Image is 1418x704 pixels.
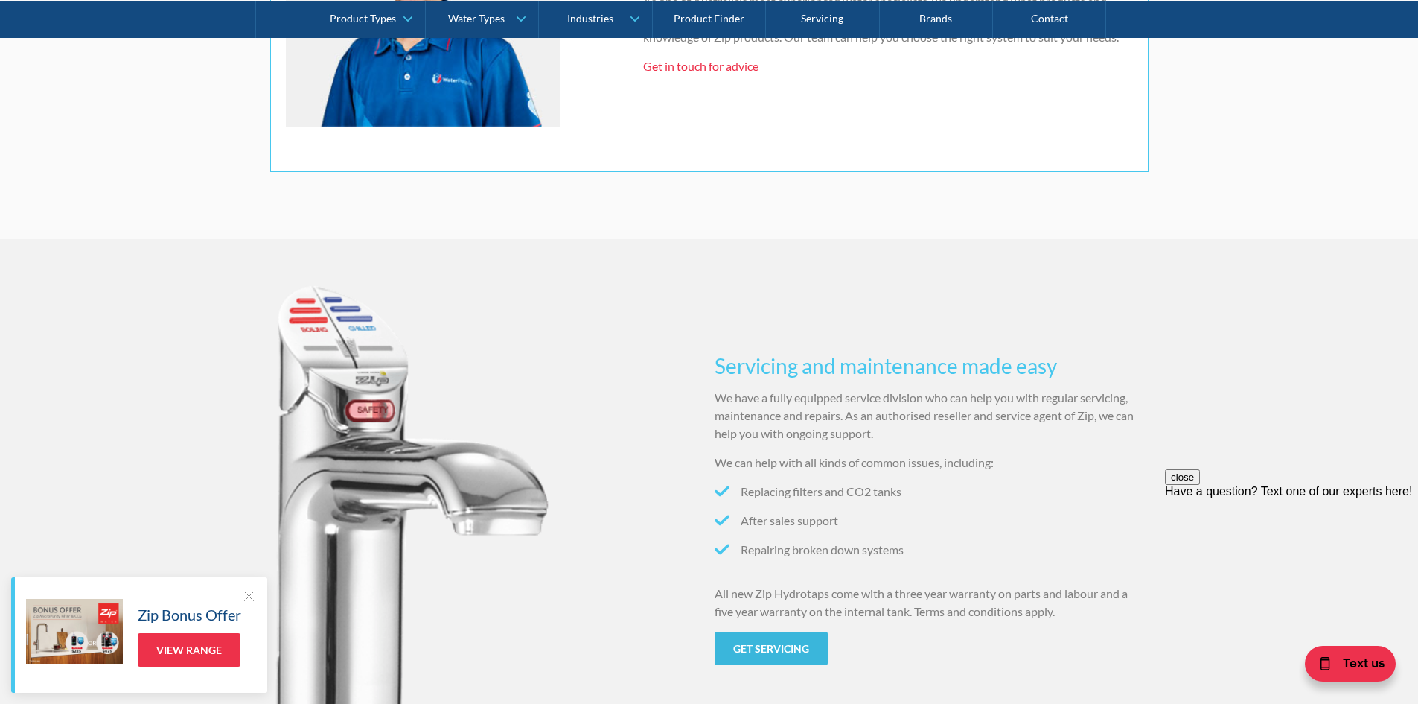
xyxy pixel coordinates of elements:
[448,12,505,25] div: Water Types
[138,633,240,667] a: View Range
[1299,630,1418,704] iframe: podium webchat widget bubble
[138,603,241,626] h5: Zip Bonus Offer
[715,541,1148,559] li: Repairing broken down systems
[26,599,123,664] img: Zip Bonus Offer
[1165,469,1418,648] iframe: podium webchat widget prompt
[330,12,396,25] div: Product Types
[643,59,758,73] a: Get in touch for advice
[567,12,613,25] div: Industries
[715,512,1148,530] li: After sales support
[715,454,1148,472] p: We can help with all kinds of common issues, including:
[715,585,1148,621] p: All new Zip Hydrotaps come with a three year warranty on parts and labour and a five year warrant...
[715,483,1148,501] li: Replacing filters and CO2 tanks
[715,632,828,665] a: Get servicing
[715,350,1148,381] h3: Servicing and maintenance made easy
[715,389,1148,443] p: We have a fully equipped service division who can help you with regular servicing, maintenance an...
